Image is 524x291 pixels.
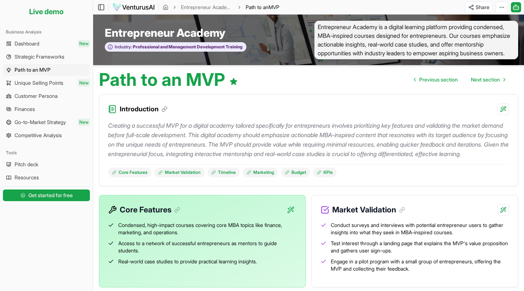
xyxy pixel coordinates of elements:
a: Go-to-Market StrategyNew [3,116,90,128]
span: Get started for free [28,192,73,199]
span: Go-to-Market Strategy [15,119,66,126]
span: Access to a network of successful entrepreneurs as mentors to guide students. [118,240,297,254]
span: New [78,119,90,126]
a: Pitch deck [3,159,90,170]
a: Budget [281,168,310,177]
span: Customer Persona [15,92,57,100]
div: Business Analysis [3,26,90,38]
button: Share [465,1,493,13]
a: Customer Persona [3,90,90,102]
h3: Core Features [120,204,180,216]
button: Industry:Professional and Management Development Training [105,42,246,52]
span: Competitive Analysis [15,132,62,139]
a: Go to next page [465,72,511,87]
a: Marketing [243,168,278,177]
span: Test interest through a landing page that explains the MVP's value proposition and gathers user s... [331,240,509,254]
span: New [78,79,90,87]
a: Go to previous page [408,72,464,87]
a: Path to an MVP [3,64,90,76]
a: Resources [3,172,90,183]
span: Professional and Management Development Training [132,44,242,50]
span: Resources [15,174,39,181]
button: Get started for free [3,190,90,201]
a: Entrepreneur Academy [181,4,233,11]
p: Creating a successful MVP for a digital academy tailored specifically for entrepreneurs involves ... [108,121,509,159]
span: Previous section [419,76,458,83]
div: Tools [3,147,90,159]
a: Get started for free [3,188,90,203]
span: Path to an MVP [15,66,51,73]
nav: pagination [408,72,511,87]
a: Finances [3,103,90,115]
span: Engage in a pilot program with a small group of entrepreneurs, offering the MVP and collecting th... [331,258,509,272]
h1: Path to an MVP [99,71,238,88]
a: Competitive Analysis [3,129,90,141]
img: logo [112,3,155,12]
span: Dashboard [15,40,39,47]
span: Path to an [246,4,269,10]
h3: Market Validation [332,204,405,216]
a: KPIs [313,168,337,177]
span: Finances [15,105,35,113]
a: Market Validation [154,168,205,177]
span: Entrepreneur Academy is a digital learning platform providing condensed, MBA-inspired courses des... [314,21,518,59]
a: Core Features [108,168,151,177]
span: Unique Selling Points [15,79,63,87]
span: Share [476,4,489,11]
span: New [78,40,90,47]
span: Pitch deck [15,161,38,168]
span: Next section [471,76,500,83]
span: Path to anMVP [246,4,279,11]
span: Real-world case studies to provide practical learning insights. [118,258,257,265]
span: Condensed, high-impact courses covering core MBA topics like finance, marketing, and operations. [118,222,297,236]
nav: breadcrumb [163,4,279,11]
span: Entrepreneur Academy [105,26,225,39]
h3: Introduction [120,104,167,114]
a: DashboardNew [3,38,90,49]
a: Strategic Frameworks [3,51,90,63]
span: Conduct surveys and interviews with potential entrepreneur users to gather insights into what the... [331,222,509,236]
a: Unique Selling PointsNew [3,77,90,89]
span: Strategic Frameworks [15,53,64,60]
a: Timeline [207,168,240,177]
span: Industry: [115,44,132,50]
